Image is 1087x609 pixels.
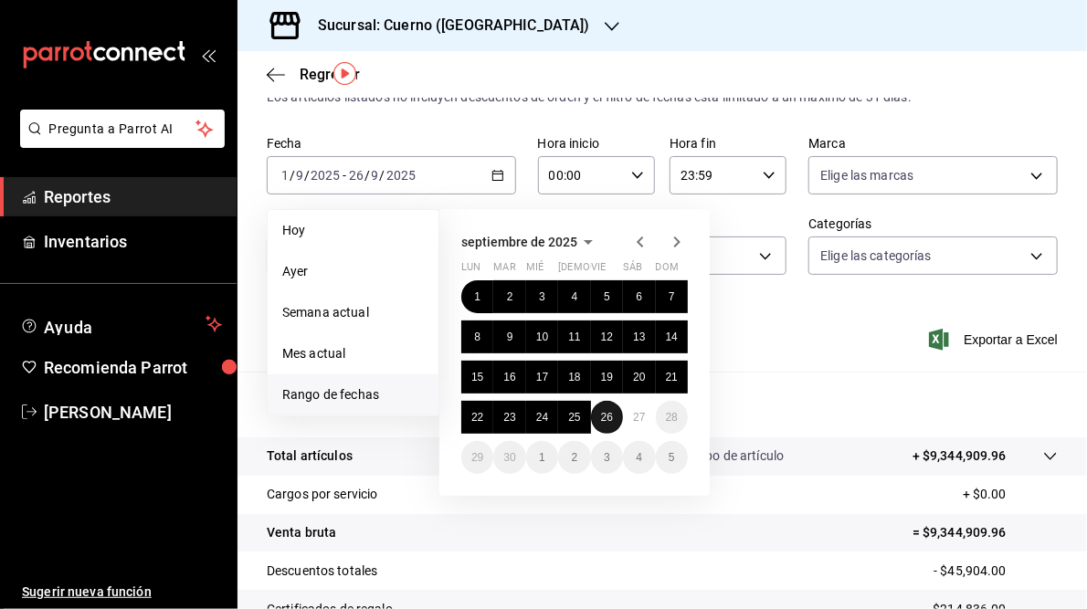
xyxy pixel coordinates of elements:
[913,446,1007,466] p: + $9,344,909.96
[461,320,493,353] button: 8 de septiembre de 2025
[493,320,525,353] button: 9 de septiembre de 2025
[539,451,545,464] abbr: 1 de octubre de 2025
[558,261,666,280] abbr: jueves
[20,110,225,148] button: Pregunta a Parrot AI
[568,331,580,343] abbr: 11 de septiembre de 2025
[507,290,513,303] abbr: 2 de septiembre de 2025
[44,184,222,209] span: Reportes
[282,221,424,240] span: Hoy
[526,261,543,280] abbr: miércoles
[913,523,1058,542] p: = $9,344,909.96
[536,331,548,343] abbr: 10 de septiembre de 2025
[572,290,578,303] abbr: 4 de septiembre de 2025
[474,290,480,303] abbr: 1 de septiembre de 2025
[820,166,913,184] span: Elige las marcas
[280,168,290,183] input: --
[44,313,198,335] span: Ayuda
[808,138,1058,151] label: Marca
[13,132,225,152] a: Pregunta a Parrot AI
[623,261,642,280] abbr: sábado
[310,168,341,183] input: ----
[267,485,378,504] p: Cargos por servicio
[474,331,480,343] abbr: 8 de septiembre de 2025
[820,247,932,265] span: Elige las categorías
[44,400,222,425] span: [PERSON_NAME]
[503,451,515,464] abbr: 30 de septiembre de 2025
[526,401,558,434] button: 24 de septiembre de 2025
[601,411,613,424] abbr: 26 de septiembre de 2025
[536,371,548,383] abbr: 17 de septiembre de 2025
[623,441,655,474] button: 4 de octubre de 2025
[558,361,590,394] button: 18 de septiembre de 2025
[656,320,688,353] button: 14 de septiembre de 2025
[282,303,424,322] span: Semana actual
[568,411,580,424] abbr: 25 de septiembre de 2025
[290,168,295,183] span: /
[568,371,580,383] abbr: 18 de septiembre de 2025
[601,371,613,383] abbr: 19 de septiembre de 2025
[267,523,336,542] p: Venta bruta
[558,441,590,474] button: 2 de octubre de 2025
[591,401,623,434] button: 26 de septiembre de 2025
[591,280,623,313] button: 5 de septiembre de 2025
[22,583,222,602] span: Sugerir nueva función
[670,138,786,151] label: Hora fin
[536,411,548,424] abbr: 24 de septiembre de 2025
[656,441,688,474] button: 5 de octubre de 2025
[591,320,623,353] button: 12 de septiembre de 2025
[295,168,304,183] input: --
[471,411,483,424] abbr: 22 de septiembre de 2025
[493,261,515,280] abbr: martes
[503,411,515,424] abbr: 23 de septiembre de 2025
[461,441,493,474] button: 29 de septiembre de 2025
[267,562,377,581] p: Descuentos totales
[371,168,380,183] input: --
[656,261,679,280] abbr: domingo
[44,355,222,380] span: Recomienda Parrot
[558,280,590,313] button: 4 de septiembre de 2025
[507,331,513,343] abbr: 9 de septiembre de 2025
[461,231,599,253] button: septiembre de 2025
[633,411,645,424] abbr: 27 de septiembre de 2025
[201,47,216,62] button: open_drawer_menu
[623,280,655,313] button: 6 de septiembre de 2025
[300,66,360,83] span: Regresar
[49,120,196,139] span: Pregunta a Parrot AI
[282,262,424,281] span: Ayer
[380,168,385,183] span: /
[267,446,353,466] p: Total artículos
[604,290,610,303] abbr: 5 de septiembre de 2025
[461,261,480,280] abbr: lunes
[591,441,623,474] button: 3 de octubre de 2025
[461,401,493,434] button: 22 de septiembre de 2025
[636,451,642,464] abbr: 4 de octubre de 2025
[333,62,356,85] button: Tooltip marker
[666,371,678,383] abbr: 21 de septiembre de 2025
[666,411,678,424] abbr: 28 de septiembre de 2025
[385,168,417,183] input: ----
[493,361,525,394] button: 16 de septiembre de 2025
[623,320,655,353] button: 13 de septiembre de 2025
[461,361,493,394] button: 15 de septiembre de 2025
[633,371,645,383] abbr: 20 de septiembre de 2025
[539,290,545,303] abbr: 3 de septiembre de 2025
[526,320,558,353] button: 10 de septiembre de 2025
[304,168,310,183] span: /
[636,290,642,303] abbr: 6 de septiembre de 2025
[963,485,1058,504] p: + $0.00
[461,280,493,313] button: 1 de septiembre de 2025
[343,168,346,183] span: -
[933,329,1058,351] span: Exportar a Excel
[591,361,623,394] button: 19 de septiembre de 2025
[669,451,675,464] abbr: 5 de octubre de 2025
[461,235,577,249] span: septiembre de 2025
[623,361,655,394] button: 20 de septiembre de 2025
[604,451,610,464] abbr: 3 de octubre de 2025
[282,344,424,363] span: Mes actual
[623,401,655,434] button: 27 de septiembre de 2025
[808,218,1058,231] label: Categorías
[656,361,688,394] button: 21 de septiembre de 2025
[493,401,525,434] button: 23 de septiembre de 2025
[656,280,688,313] button: 7 de septiembre de 2025
[572,451,578,464] abbr: 2 de octubre de 2025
